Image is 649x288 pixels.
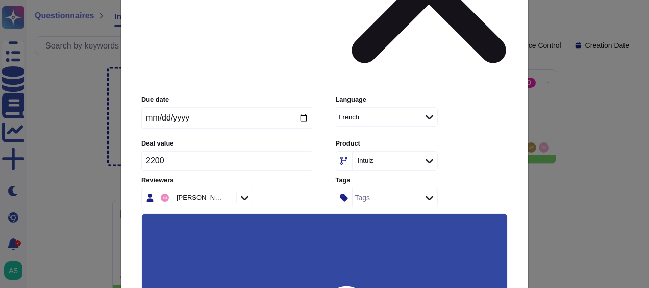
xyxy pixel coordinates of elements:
[141,177,313,184] label: Reviewers
[358,157,373,164] div: Intuiz
[339,114,359,121] div: French
[161,194,169,202] img: user
[141,97,313,103] label: Due date
[355,194,370,201] div: Tags
[336,97,508,103] label: Language
[336,177,508,184] label: Tags
[336,140,508,147] label: Product
[177,194,223,201] div: [PERSON_NAME]
[141,151,313,171] input: Enter the amount
[141,107,313,129] input: Due date
[141,140,313,147] label: Deal value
